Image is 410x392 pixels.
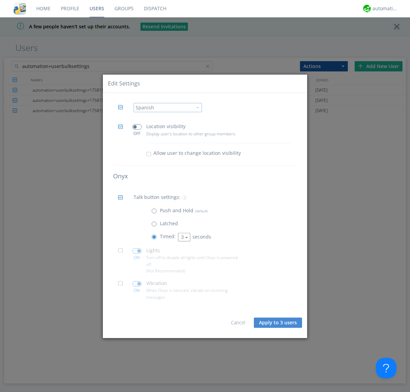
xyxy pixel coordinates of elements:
[193,208,208,213] span: (default)
[108,80,140,87] div: Edit Settings
[192,233,211,240] span: seconds
[231,319,245,326] a: Cancel
[14,2,26,15] img: cddb5a64eb264b2086981ab96f4c1ba7
[113,173,297,180] h4: Onyx
[160,233,176,241] p: Timed:
[153,150,241,157] span: Allow user to change location visibility
[134,194,180,201] p: Talk button settings:
[160,207,208,214] p: Push and Hold
[129,131,145,137] div: OFF
[196,107,199,108] img: caret-down-sm.svg
[372,5,398,12] div: automation+atlas
[178,233,190,241] button: 3
[254,317,302,328] button: Apply to 3 users
[363,5,371,12] img: d2d01cd9b4174d08988066c6d424eccd
[146,123,186,131] p: Location visibility
[146,131,241,137] p: Display user's location to other group members.
[160,220,178,227] p: Latched
[136,104,192,111] div: Spanish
